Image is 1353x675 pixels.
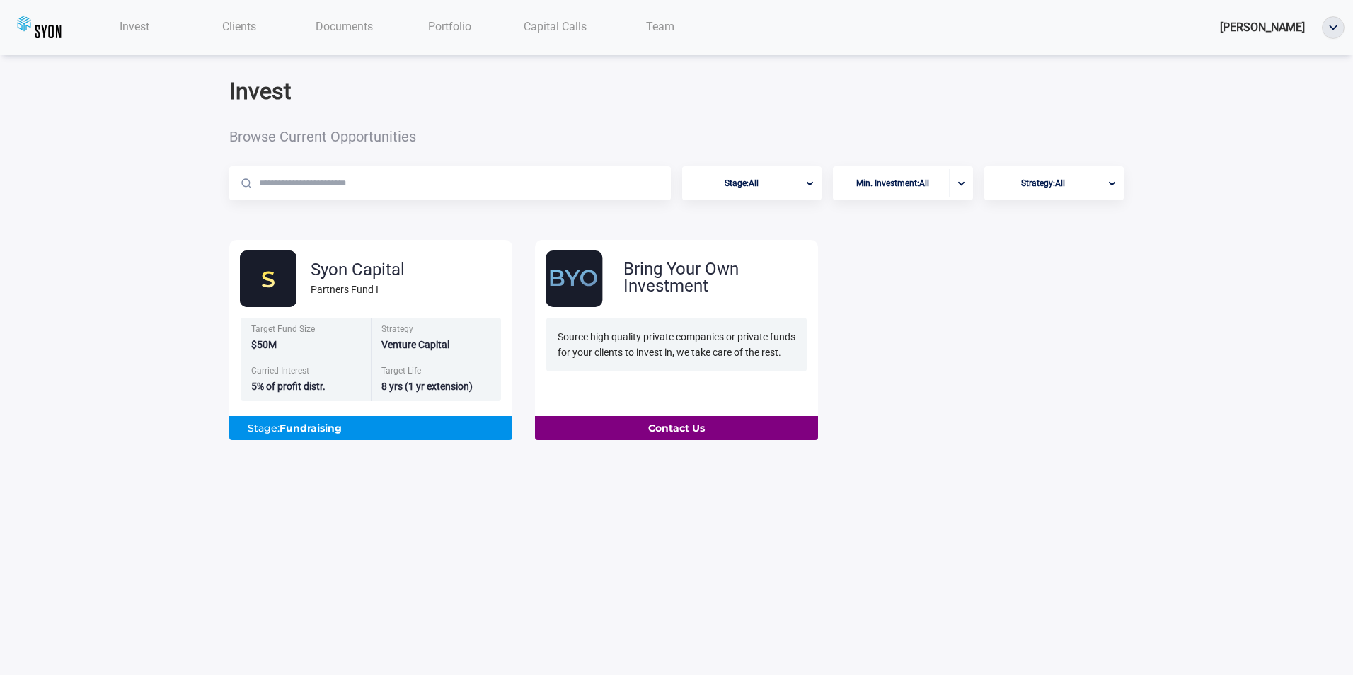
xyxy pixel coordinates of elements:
a: Documents [292,12,398,41]
a: Clients [187,12,292,41]
span: [PERSON_NAME] [1220,21,1305,34]
div: Target Life [381,367,493,379]
img: syonFOF.svg [240,250,296,307]
div: Carried Interest [251,367,362,379]
img: portfolio-arrow [958,181,965,186]
b: Contact Us [648,422,705,434]
a: Invest [81,12,187,41]
div: Syon Capital [311,261,405,278]
span: 8 yrs (1 yr extension) [381,381,473,392]
span: Browse Current Opportunities [229,129,527,144]
h2: Invest [229,78,527,105]
div: Target Fund Size [251,325,362,337]
img: byo.svg [546,250,609,307]
button: Min. Investment:Allportfolio-arrow [833,166,972,200]
span: Invest [120,20,149,33]
div: Partners Fund I [311,282,405,297]
button: Stage:Allportfolio-arrow [682,166,822,200]
a: Portfolio [397,12,502,41]
img: Magnifier [241,178,251,188]
span: Portfolio [428,20,471,33]
button: Strategy:Allportfolio-arrow [984,166,1124,200]
span: Documents [316,20,373,33]
span: Min. Investment : All [856,170,929,197]
span: Clients [222,20,256,33]
b: Fundraising [280,422,342,434]
img: portfolio-arrow [1109,181,1115,186]
span: Strategy : All [1021,170,1065,197]
a: Capital Calls [502,12,608,41]
img: portfolio-arrow [807,181,813,186]
div: Bring Your Own Investment [623,260,818,294]
a: Team [608,12,713,41]
span: Team [646,20,674,33]
img: syoncap.png [17,15,62,40]
img: ellipse [1323,17,1344,38]
div: Strategy [381,325,493,337]
span: $50M [251,339,277,350]
div: Stage: [241,416,501,440]
span: Venture Capital [381,339,449,350]
span: Capital Calls [524,20,587,33]
span: Source high quality private companies or private funds for your clients to invest in, we take car... [558,331,795,358]
span: Stage : All [725,170,759,197]
span: 5% of profit distr. [251,381,326,392]
button: ellipse [1322,16,1345,39]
